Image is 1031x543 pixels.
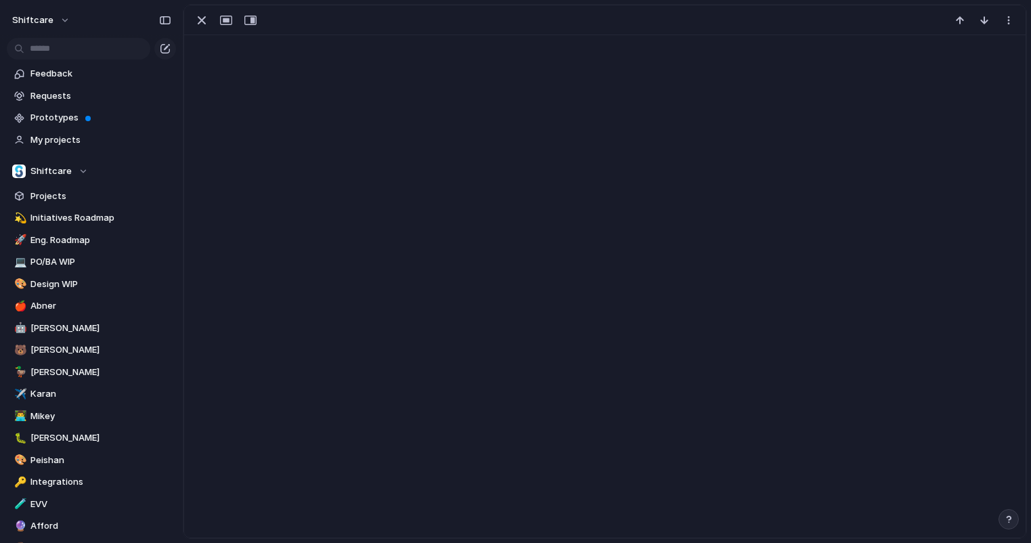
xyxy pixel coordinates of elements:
[14,496,24,512] div: 🧪
[30,475,171,489] span: Integrations
[30,111,171,125] span: Prototypes
[14,211,24,226] div: 💫
[12,498,26,511] button: 🧪
[7,362,176,383] a: 🦆[PERSON_NAME]
[14,364,24,380] div: 🦆
[7,186,176,207] a: Projects
[12,431,26,445] button: 🐛
[30,67,171,81] span: Feedback
[30,387,171,401] span: Karan
[30,255,171,269] span: PO/BA WIP
[30,431,171,445] span: [PERSON_NAME]
[14,255,24,270] div: 💻
[14,431,24,446] div: 🐛
[7,428,176,448] a: 🐛[PERSON_NAME]
[12,454,26,467] button: 🎨
[14,519,24,534] div: 🔮
[30,366,171,379] span: [PERSON_NAME]
[30,89,171,103] span: Requests
[12,234,26,247] button: 🚀
[30,343,171,357] span: [PERSON_NAME]
[7,406,176,427] a: 👨‍💻Mikey
[30,211,171,225] span: Initiatives Roadmap
[7,472,176,492] a: 🔑Integrations
[30,165,72,178] span: Shiftcare
[7,86,176,106] a: Requests
[30,234,171,247] span: Eng. Roadmap
[7,208,176,228] a: 💫Initiatives Roadmap
[7,108,176,128] a: Prototypes
[30,410,171,423] span: Mikey
[14,387,24,402] div: ✈️
[7,318,176,339] a: 🤖[PERSON_NAME]
[12,278,26,291] button: 🎨
[7,161,176,181] button: Shiftcare
[7,384,176,404] a: ✈️Karan
[12,255,26,269] button: 💻
[12,299,26,313] button: 🍎
[30,454,171,467] span: Peishan
[7,230,176,251] a: 🚀Eng. Roadmap
[7,494,176,515] a: 🧪EVV
[12,322,26,335] button: 🤖
[14,299,24,314] div: 🍎
[12,14,53,27] span: shiftcare
[7,296,176,316] a: 🍎Abner
[12,366,26,379] button: 🦆
[14,343,24,358] div: 🐻
[7,516,176,536] a: 🔮Afford
[12,410,26,423] button: 👨‍💻
[12,387,26,401] button: ✈️
[30,498,171,511] span: EVV
[7,450,176,471] a: 🎨Peishan
[14,232,24,248] div: 🚀
[30,278,171,291] span: Design WIP
[30,322,171,335] span: [PERSON_NAME]
[30,190,171,203] span: Projects
[30,519,171,533] span: Afford
[14,276,24,292] div: 🎨
[7,130,176,150] a: My projects
[12,211,26,225] button: 💫
[7,64,176,84] a: Feedback
[12,519,26,533] button: 🔮
[6,9,77,31] button: shiftcare
[14,475,24,490] div: 🔑
[14,408,24,424] div: 👨‍💻
[12,475,26,489] button: 🔑
[7,340,176,360] a: 🐻[PERSON_NAME]
[7,274,176,295] a: 🎨Design WIP
[7,252,176,272] a: 💻PO/BA WIP
[12,343,26,357] button: 🐻
[30,133,171,147] span: My projects
[14,320,24,336] div: 🤖
[14,452,24,468] div: 🎨
[30,299,171,313] span: Abner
